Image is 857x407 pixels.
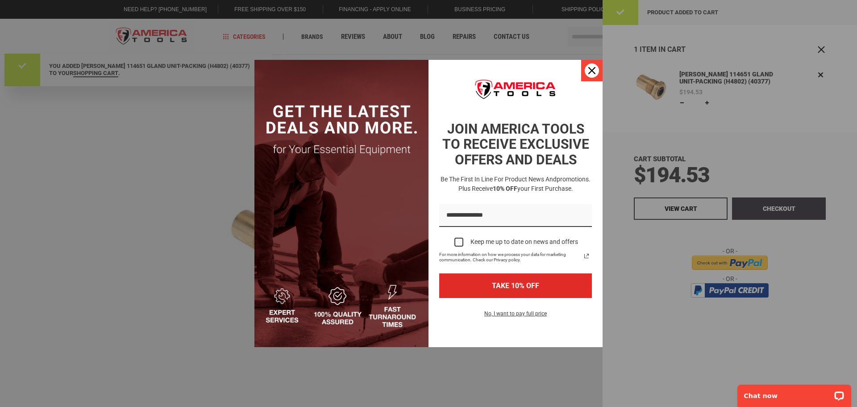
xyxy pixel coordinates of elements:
svg: link icon [581,251,592,261]
button: Close [581,60,603,81]
svg: close icon [588,67,595,74]
button: No, I want to pay full price [477,309,554,324]
span: For more information on how we process your data for marketing communication. Check our Privacy p... [439,252,581,263]
a: Read our Privacy Policy [581,251,592,261]
strong: JOIN AMERICA TOOLS TO RECEIVE EXCLUSIVE OFFERS AND DEALS [442,121,589,168]
div: Keep me up to date on news and offers [470,238,578,246]
iframe: LiveChat chat widget [732,379,857,407]
h3: Be the first in line for product news and [437,175,594,193]
strong: 10% OFF [493,185,517,192]
button: TAKE 10% OFF [439,273,592,298]
input: Email field [439,204,592,227]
